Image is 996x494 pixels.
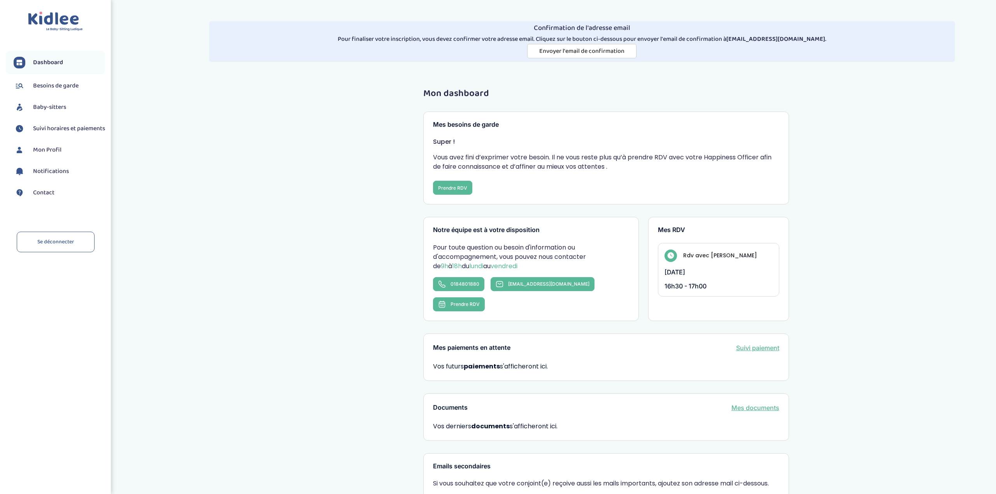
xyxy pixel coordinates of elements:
[452,262,462,271] span: 18h
[491,262,517,271] span: vendredi
[17,232,95,252] a: Se déconnecter
[33,167,69,176] span: Notifications
[433,243,629,271] p: Pour toute question ou besoin d'information ou d'accompagnement, vous pouvez nous contacter de à ...
[14,187,105,199] a: Contact
[451,301,480,307] span: Prendre RDV
[726,34,825,44] strong: [EMAIL_ADDRESS][DOMAIN_NAME]
[33,124,105,133] span: Suivi horaires et paiements
[33,145,61,155] span: Mon Profil
[731,403,779,412] a: Mes documents
[469,262,483,271] span: lundi
[433,153,779,171] p: Vous avez fini d’exprimer votre besoin. Il ne vous reste plus qu’à prendre RDV avec votre Happine...
[658,227,779,234] h3: Mes RDV
[441,262,448,271] span: 9h
[665,282,773,290] p: 16h30 - 17h00
[433,362,548,371] span: Vos futurs s'afficheront ici.
[433,404,468,411] h3: Documents
[14,57,25,68] img: dashboard.svg
[433,277,484,291] a: 0184801880
[736,343,779,353] a: Suivi paiement
[14,101,105,113] a: Baby-sitters
[14,166,25,177] img: notification.svg
[14,144,105,156] a: Mon Profil
[683,251,757,260] h4: Rdv avec [PERSON_NAME]
[33,188,54,197] span: Contact
[433,422,779,431] span: Vos derniers s'afficheront ici.
[33,81,79,91] span: Besoins de garde
[14,80,105,92] a: Besoins de garde
[433,227,629,234] h3: Notre équipe est à votre disposition
[212,35,951,44] p: Pour finaliser votre inscription, vous devez confirmer votre adresse email. Cliquez sur le bouton...
[491,277,594,291] a: [EMAIL_ADDRESS][DOMAIN_NAME]
[212,24,951,32] h4: Confirmation de l'adresse email
[433,297,485,311] button: Prendre RDV
[14,57,105,68] a: Dashboard
[433,463,779,470] h3: Emails secondaires
[451,281,479,287] span: 0184801880
[14,144,25,156] img: profil.svg
[14,123,25,134] img: suivihoraire.svg
[433,181,472,195] button: Prendre RDV
[28,12,83,31] img: logo.svg
[433,121,779,128] h3: Mes besoins de garde
[464,362,500,371] strong: paiements
[433,344,510,351] h3: Mes paiements en attente
[14,101,25,113] img: babysitters.svg
[14,80,25,92] img: besoin.svg
[33,103,66,112] span: Baby-sitters
[527,44,637,58] button: Envoyer l'email de confirmation
[33,58,63,67] span: Dashboard
[14,123,105,134] a: Suivi horaires et paiements
[508,281,589,287] span: [EMAIL_ADDRESS][DOMAIN_NAME]
[14,166,105,177] a: Notifications
[433,479,779,488] p: Si vous souhaitez que votre conjoint(e) reçoive aussi les mails importants, ajoutez son adresse m...
[471,422,510,431] strong: documents
[14,187,25,199] img: contact.svg
[539,46,624,56] span: Envoyer l'email de confirmation
[423,89,789,99] h1: Mon dashboard
[665,268,773,276] p: [DATE]
[433,137,779,147] p: Super !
